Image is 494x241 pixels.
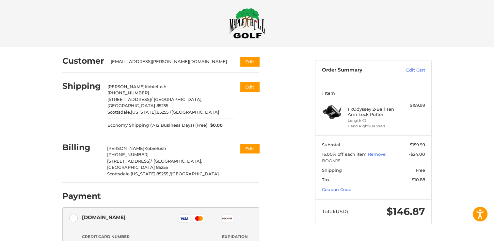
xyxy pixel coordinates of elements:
h3: 1 Item [322,90,425,96]
h2: Shipping [62,81,101,91]
h2: Billing [62,142,101,153]
label: Credit Card Number [82,234,216,240]
img: Maple Hill Golf [229,8,265,39]
span: [PHONE_NUMBER] [107,152,149,157]
span: Kobielush [144,146,166,151]
li: Hand Right-Handed [348,123,398,129]
div: [DOMAIN_NAME] [82,212,126,223]
label: Expiration [222,234,249,240]
span: [PHONE_NUMBER] [107,90,149,95]
li: Length 42 [348,118,398,123]
a: Remove [368,152,386,157]
span: Total (USD) [322,208,348,215]
h2: Payment [62,191,101,201]
span: [STREET_ADDRESS] [107,97,151,102]
span: BOOM15 [322,158,425,164]
span: 15.00% off each item [322,152,368,157]
span: Subtotal [322,142,340,147]
span: [US_STATE], [131,109,157,115]
h4: 1 x Odyssey 2-Ball Ten Arm Lock Putter [348,106,398,117]
span: Shipping [322,168,342,173]
span: [GEOGRAPHIC_DATA] [171,171,219,176]
iframe: Google Customer Reviews [440,223,494,241]
span: [STREET_ADDRESS] [107,158,151,164]
div: $159.99 [399,102,425,109]
span: -$24.00 [409,152,425,157]
span: / [GEOGRAPHIC_DATA], [GEOGRAPHIC_DATA] 85255 [107,97,202,108]
span: [GEOGRAPHIC_DATA] [171,109,219,115]
h3: Order Summary [322,67,392,73]
span: Free [416,168,425,173]
button: Edit [240,82,259,91]
a: Coupon Code [322,187,351,192]
button: Edit [240,144,259,153]
div: [EMAIL_ADDRESS][PERSON_NAME][DOMAIN_NAME] [111,58,228,65]
span: $146.87 [387,205,425,217]
span: Economy Shipping (7-12 Business Days) (Free) [107,122,207,129]
span: [US_STATE], [131,171,156,176]
span: Scottsdale, [107,171,131,176]
span: / [GEOGRAPHIC_DATA], [GEOGRAPHIC_DATA] 85255 [107,158,202,170]
span: $10.88 [412,177,425,182]
span: 85255 / [156,171,171,176]
a: Edit Cart [392,67,425,73]
span: $0.00 [207,122,223,129]
span: Kobielush [145,84,167,89]
h2: Customer [62,56,104,66]
span: [PERSON_NAME] [107,84,145,89]
span: [PERSON_NAME] [107,146,144,151]
span: Tax [322,177,329,182]
button: Edit [240,57,259,66]
span: $159.99 [410,142,425,147]
span: 85255 / [157,109,171,115]
span: Scottsdale, [107,109,131,115]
